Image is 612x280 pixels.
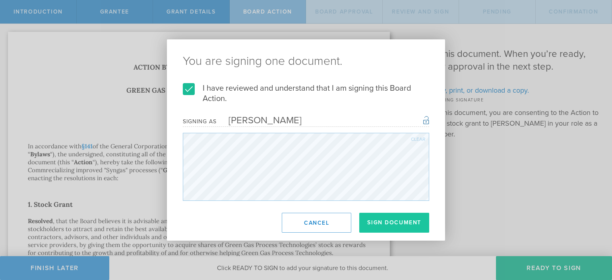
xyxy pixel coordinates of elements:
[359,213,429,233] button: Sign Document
[282,213,351,233] button: Cancel
[183,55,429,67] ng-pluralize: You are signing one document.
[183,118,217,125] div: Signing as
[183,83,429,104] label: I have reviewed and understand that I am signing this Board Action.
[217,115,302,126] div: [PERSON_NAME]
[572,218,612,256] iframe: Chat Widget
